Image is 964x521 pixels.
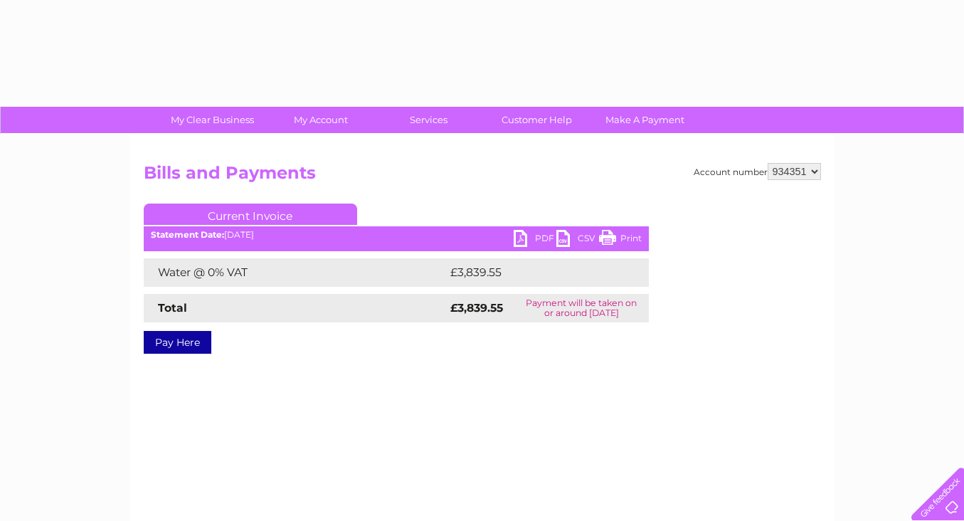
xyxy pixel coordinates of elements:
b: Statement Date: [151,229,224,240]
a: Make A Payment [586,107,704,133]
a: Customer Help [478,107,595,133]
a: Services [370,107,487,133]
strong: Total [158,301,187,315]
td: Water @ 0% VAT [144,258,447,287]
td: Payment will be taken on or around [DATE] [514,294,649,322]
a: My Account [262,107,379,133]
strong: £3,839.55 [450,301,503,315]
h2: Bills and Payments [144,163,821,190]
a: My Clear Business [154,107,271,133]
div: [DATE] [144,230,649,240]
a: PDF [514,230,556,251]
a: Print [599,230,642,251]
td: £3,839.55 [447,258,627,287]
a: CSV [556,230,599,251]
a: Current Invoice [144,204,357,225]
div: Account number [694,163,821,180]
a: Pay Here [144,331,211,354]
